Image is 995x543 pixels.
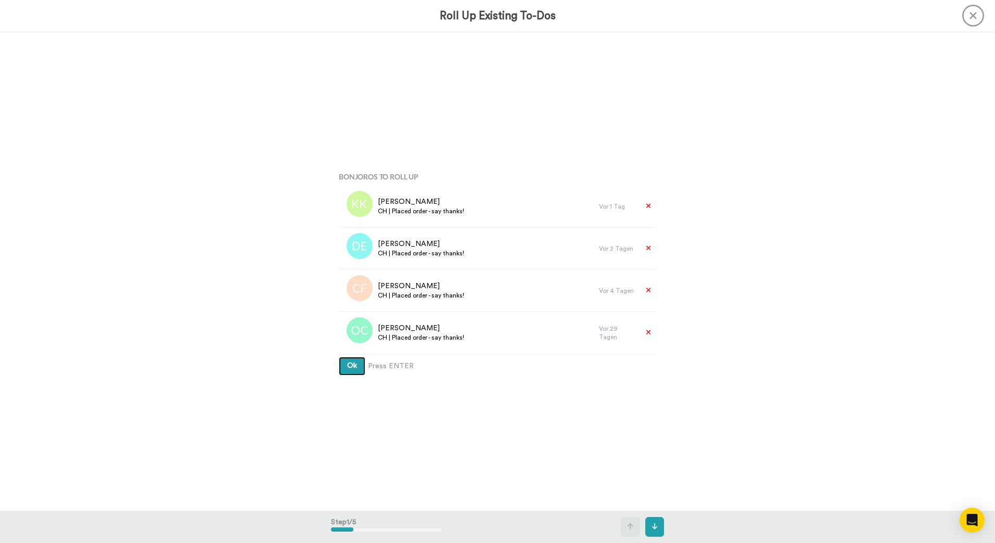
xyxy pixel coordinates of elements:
span: CH | Placed order - say thanks! [378,207,464,215]
span: [PERSON_NAME] [378,197,464,207]
span: CH | Placed order - say thanks! [378,333,464,342]
div: Open Intercom Messenger [960,508,985,533]
div: Vor 29 Tagen [599,325,635,341]
h4: Bonjoros To Roll Up [339,173,656,180]
span: [PERSON_NAME] [378,239,464,249]
h3: Roll Up Existing To-Dos [440,10,556,22]
img: oc.png [347,317,373,343]
div: Step 1 / 5 [331,512,442,542]
img: kk.png [347,191,373,217]
div: Vor 4 Tagen [599,287,635,295]
span: CH | Placed order - say thanks! [378,249,464,257]
span: CH | Placed order - say thanks! [378,291,464,300]
span: Press ENTER [368,361,414,371]
span: Ok [347,362,357,369]
span: [PERSON_NAME] [378,281,464,291]
div: Vor 2 Tagen [599,244,635,253]
img: de.png [347,233,373,259]
div: Vor 1 Tag [599,202,635,211]
button: Ok [339,357,365,376]
span: [PERSON_NAME] [378,323,464,333]
img: cf.png [347,275,373,301]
